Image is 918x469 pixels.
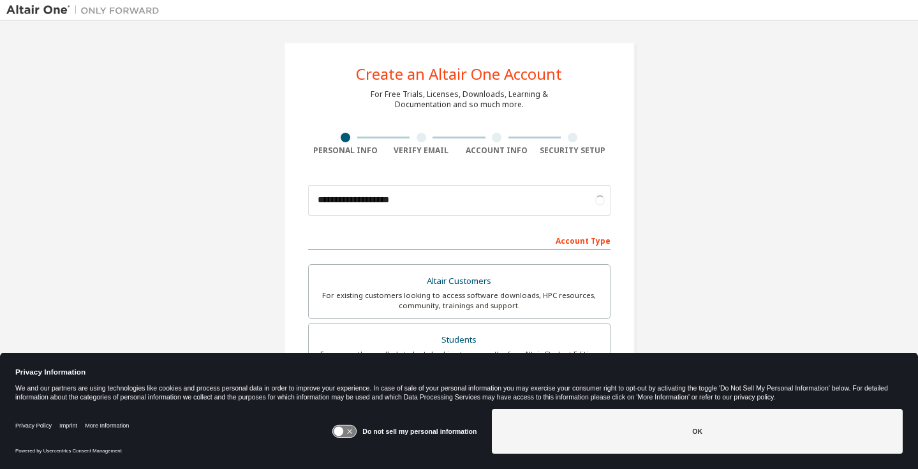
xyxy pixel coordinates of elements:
[6,4,166,17] img: Altair One
[316,331,602,349] div: Students
[383,145,459,156] div: Verify Email
[316,272,602,290] div: Altair Customers
[459,145,535,156] div: Account Info
[356,66,562,82] div: Create an Altair One Account
[535,145,611,156] div: Security Setup
[308,145,384,156] div: Personal Info
[316,290,602,311] div: For existing customers looking to access software downloads, HPC resources, community, trainings ...
[316,349,602,369] div: For currently enrolled students looking to access the free Altair Student Edition bundle and all ...
[371,89,548,110] div: For Free Trials, Licenses, Downloads, Learning & Documentation and so much more.
[308,230,611,250] div: Account Type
